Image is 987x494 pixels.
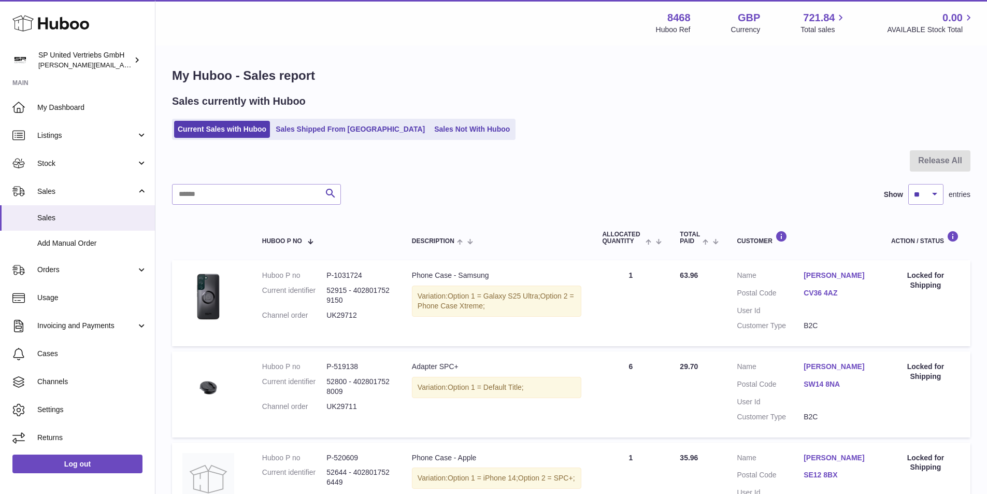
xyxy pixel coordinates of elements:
a: 0.00 AVAILABLE Stock Total [887,11,975,35]
dt: Current identifier [262,286,327,305]
dt: Name [737,362,804,374]
span: Usage [37,293,147,303]
span: Stock [37,159,136,168]
label: Show [884,190,903,200]
dd: P-520609 [326,453,391,463]
dd: 52800 - 4028017528009 [326,377,391,397]
dt: Customer Type [737,321,804,331]
dd: B2C [804,321,870,331]
img: tim@sp-united.com [12,52,28,68]
div: Variation: [412,286,582,317]
img: PhoneCase_Galaxy.webp [182,271,234,322]
span: [PERSON_NAME][EMAIL_ADDRESS][DOMAIN_NAME] [38,61,208,69]
dd: B2C [804,412,870,422]
span: 721.84 [803,11,835,25]
span: 0.00 [942,11,963,25]
dt: Huboo P no [262,271,327,280]
strong: GBP [738,11,760,25]
span: Option 1 = iPhone 14; [448,474,518,482]
span: Total paid [680,231,700,245]
dd: UK29712 [326,310,391,320]
h1: My Huboo - Sales report [172,67,970,84]
span: Settings [37,405,147,415]
div: Adapter SPC+ [412,362,582,372]
div: Variation: [412,377,582,398]
span: Option 1 = Default Title; [448,383,524,391]
span: 63.96 [680,271,698,279]
span: Description [412,238,454,245]
span: entries [949,190,970,200]
span: Sales [37,213,147,223]
div: Phone Case - Samsung [412,271,582,280]
strong: 8468 [667,11,691,25]
a: CV36 4AZ [804,288,870,298]
dd: 52644 - 4028017526449 [326,468,391,487]
a: Sales Shipped From [GEOGRAPHIC_DATA] [272,121,428,138]
a: Sales Not With Huboo [431,121,513,138]
div: Variation: [412,468,582,489]
span: Sales [37,187,136,196]
td: 1 [592,260,669,346]
a: SW14 8NA [804,379,870,389]
dd: P-1031724 [326,271,391,280]
div: Customer [737,231,870,245]
div: Action / Status [891,231,960,245]
dt: Current identifier [262,377,327,397]
span: Huboo P no [262,238,302,245]
span: Invoicing and Payments [37,321,136,331]
span: Channels [37,377,147,387]
span: 35.96 [680,454,698,462]
dt: Huboo P no [262,362,327,372]
span: Option 1 = Galaxy S25 Ultra; [448,292,540,300]
span: ALLOCATED Quantity [602,231,643,245]
div: Huboo Ref [656,25,691,35]
div: Locked for Shipping [891,362,960,382]
a: [PERSON_NAME] [804,271,870,280]
span: 29.70 [680,362,698,371]
div: Currency [731,25,761,35]
dd: P-519138 [326,362,391,372]
dt: Postal Code [737,379,804,392]
dt: Channel order [262,310,327,320]
span: Listings [37,131,136,140]
a: [PERSON_NAME] [804,453,870,463]
dt: Customer Type [737,412,804,422]
dt: User Id [737,306,804,316]
h2: Sales currently with Huboo [172,94,306,108]
a: Current Sales with Huboo [174,121,270,138]
span: Orders [37,265,136,275]
span: Cases [37,349,147,359]
dt: Postal Code [737,288,804,301]
a: Log out [12,455,142,473]
a: 721.84 Total sales [800,11,847,35]
dt: Huboo P no [262,453,327,463]
dt: User Id [737,397,804,407]
dt: Channel order [262,402,327,412]
span: Add Manual Order [37,238,147,248]
div: SP United Vertriebs GmbH [38,50,132,70]
span: Total sales [800,25,847,35]
a: SE12 8BX [804,470,870,480]
span: Returns [37,433,147,443]
dd: UK29711 [326,402,391,412]
dd: 52915 - 4028017529150 [326,286,391,305]
div: Locked for Shipping [891,453,960,473]
span: My Dashboard [37,103,147,112]
a: [PERSON_NAME] [804,362,870,372]
dt: Name [737,271,804,283]
span: AVAILABLE Stock Total [887,25,975,35]
dt: Name [737,453,804,465]
dt: Postal Code [737,470,804,483]
div: Phone Case - Apple [412,453,582,463]
img: AdapterSPCplus.jpg [182,362,234,414]
div: Locked for Shipping [891,271,960,290]
dt: Current identifier [262,468,327,487]
span: Option 2 = SPC+; [518,474,575,482]
td: 6 [592,351,669,437]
